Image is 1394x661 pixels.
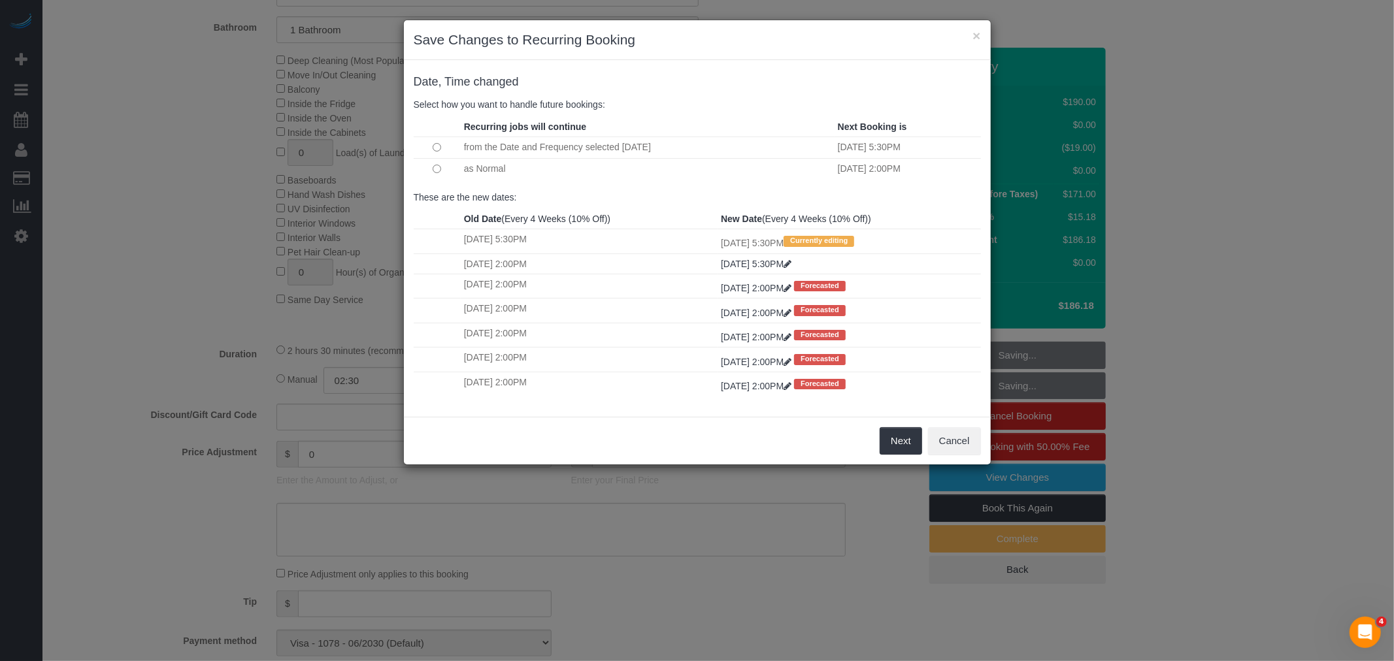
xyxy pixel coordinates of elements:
td: [DATE] 2:00PM [461,298,718,323]
button: Cancel [928,427,981,455]
th: (Every 4 Weeks (10% Off)) [718,209,980,229]
a: [DATE] 2:00PM [721,283,794,293]
td: from the Date and Frequency selected [DATE] [461,137,835,158]
td: [DATE] 2:00PM [461,372,718,396]
span: Forecasted [794,379,846,389]
td: [DATE] 2:00PM [461,347,718,372]
td: [DATE] 2:00PM [461,253,718,274]
span: Currently editing [784,236,854,246]
td: as Normal [461,158,835,179]
p: These are the new dates: [414,191,981,204]
p: Select how you want to handle future bookings: [414,98,981,111]
strong: New Date [721,214,762,224]
th: (Every 4 Weeks (10% Off)) [461,209,718,229]
button: × [972,29,980,42]
td: [DATE] 2:00PM [461,274,718,298]
h4: changed [414,76,981,89]
td: [DATE] 5:30PM [718,229,980,253]
a: [DATE] 2:00PM [721,332,794,342]
span: Forecasted [794,281,846,291]
a: [DATE] 2:00PM [721,381,794,391]
strong: Recurring jobs will continue [464,121,586,132]
span: Date, Time [414,75,471,88]
strong: Next Booking is [838,121,907,132]
a: [DATE] 2:00PM [721,357,794,367]
td: [DATE] 5:30PM [835,137,981,158]
iframe: Intercom live chat [1350,617,1381,648]
td: [DATE] 5:30PM [461,229,718,253]
span: Forecasted [794,354,846,364]
span: Forecasted [794,305,846,315]
h3: Save Changes to Recurring Booking [414,30,981,50]
a: [DATE] 2:00PM [721,308,794,318]
button: Next [880,427,922,455]
td: [DATE] 2:00PM [461,323,718,347]
span: 4 [1376,617,1387,627]
strong: Old Date [464,214,502,224]
span: Forecasted [794,330,846,340]
a: [DATE] 5:30PM [721,259,791,269]
td: [DATE] 2:00PM [835,158,981,179]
